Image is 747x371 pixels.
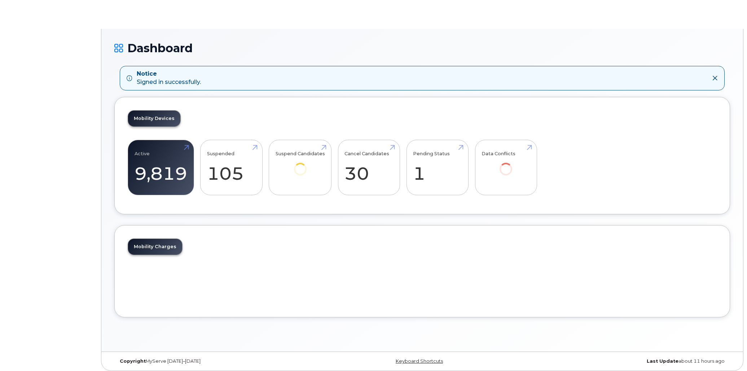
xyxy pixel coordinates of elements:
strong: Copyright [120,358,146,364]
div: Signed in successfully. [137,70,201,86]
a: Suspended 105 [207,144,256,191]
a: Cancel Candidates 30 [344,144,393,191]
a: Mobility Charges [128,239,182,255]
a: Mobility Devices [128,111,180,126]
a: Keyboard Shortcuts [396,358,443,364]
h1: Dashboard [114,42,730,54]
a: Active 9,819 [135,144,187,191]
a: Suspend Candidates [276,144,325,185]
strong: Last Update [647,358,678,364]
div: about 11 hours ago [525,358,730,364]
strong: Notice [137,70,201,78]
div: MyServe [DATE]–[DATE] [114,358,320,364]
a: Data Conflicts [482,144,530,185]
a: Pending Status 1 [413,144,462,191]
